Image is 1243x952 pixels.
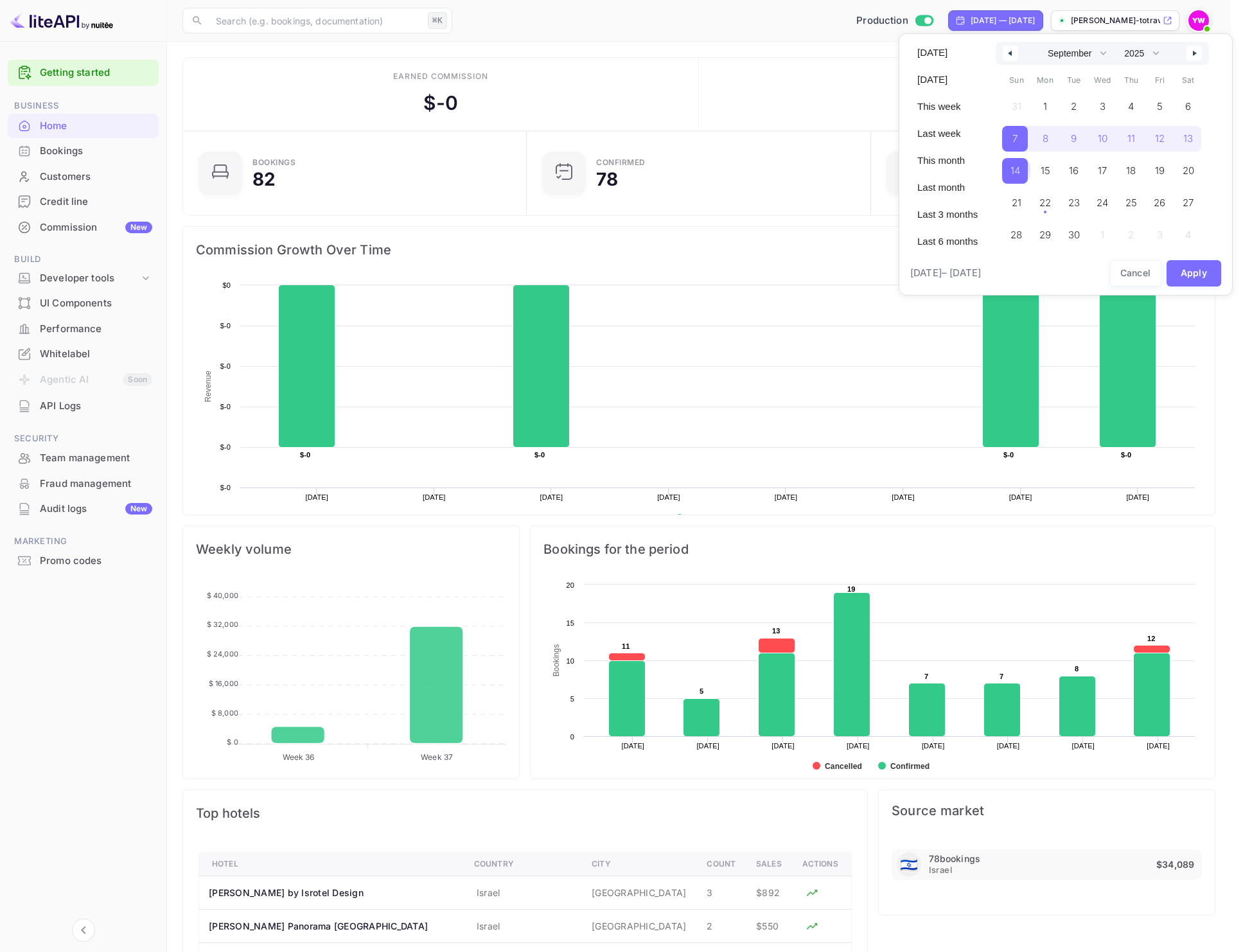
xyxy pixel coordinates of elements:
[1183,191,1194,215] span: 27
[1071,127,1077,150] span: 9
[1031,70,1060,91] span: Mon
[1002,155,1031,181] button: 14
[1116,91,1145,116] button: 4
[1059,155,1088,181] button: 16
[910,123,985,145] button: Last week
[1010,159,1020,182] span: 14
[910,69,985,91] button: [DATE]
[1183,159,1194,182] span: 20
[1098,159,1107,182] span: 17
[1068,224,1080,247] span: 30
[1145,70,1174,91] span: Fri
[910,177,985,198] button: Last month
[1145,187,1174,213] button: 26
[1031,219,1060,245] button: 29
[1125,191,1137,215] span: 25
[1012,191,1021,215] span: 21
[1145,123,1174,148] button: 12
[1039,224,1051,247] span: 29
[1031,155,1060,181] button: 15
[910,150,985,172] button: This month
[1059,123,1088,148] button: 9
[1145,91,1174,116] button: 5
[1167,260,1222,286] button: Apply
[1155,127,1165,150] span: 12
[1174,123,1203,148] button: 13
[1088,187,1117,213] button: 24
[1116,187,1145,213] button: 25
[1174,70,1203,91] span: Sat
[1043,95,1047,118] span: 1
[1002,187,1031,213] button: 21
[910,204,985,225] button: Last 3 months
[1059,70,1088,91] span: Tue
[1116,70,1145,91] span: Thu
[1039,191,1051,215] span: 22
[1068,191,1080,215] span: 23
[910,231,985,252] button: Last 6 months
[1012,127,1018,150] span: 7
[1031,91,1060,116] button: 1
[1127,127,1135,150] span: 11
[1031,123,1060,148] button: 8
[1098,127,1107,150] span: 10
[1100,95,1106,118] span: 3
[1155,159,1165,182] span: 19
[1069,159,1079,182] span: 16
[1002,219,1031,245] button: 28
[1116,123,1145,148] button: 11
[1174,155,1203,181] button: 20
[1174,91,1203,116] button: 6
[1088,123,1117,148] button: 10
[1059,219,1088,245] button: 30
[1110,260,1161,286] button: Cancel
[1116,155,1145,181] button: 18
[1031,187,1060,213] button: 22
[1059,187,1088,213] button: 23
[1145,155,1174,181] button: 19
[1154,191,1165,215] span: 26
[1010,224,1022,247] span: 28
[1185,95,1191,118] span: 6
[1002,123,1031,148] button: 7
[910,96,985,118] button: This week
[1071,95,1077,118] span: 2
[1126,159,1136,182] span: 18
[1128,95,1134,118] span: 4
[1059,91,1088,116] button: 2
[910,42,985,64] button: [DATE]
[1043,127,1048,150] span: 8
[1183,127,1193,150] span: 13
[1097,191,1108,215] span: 24
[1002,70,1031,91] span: Sun
[1174,187,1203,213] button: 27
[1157,95,1163,118] span: 5
[1088,155,1117,181] button: 17
[1041,159,1050,182] span: 15
[1088,70,1117,91] span: Wed
[1088,91,1117,116] button: 3
[910,266,981,281] span: [DATE] – [DATE]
